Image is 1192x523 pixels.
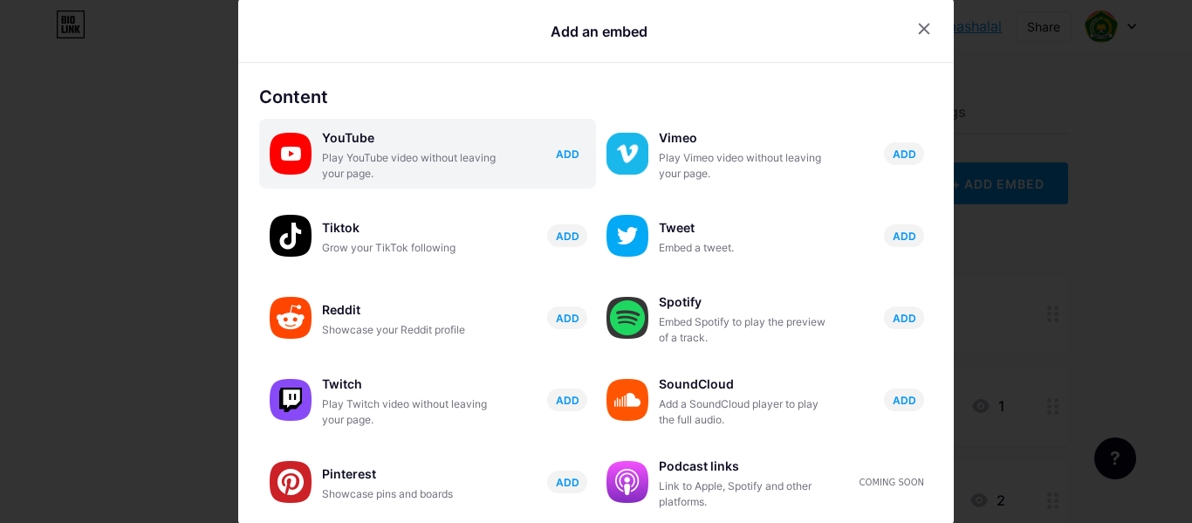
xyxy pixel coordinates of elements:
img: podcastlinks [606,461,648,503]
div: Twitch [322,372,497,396]
div: Tiktok [322,216,497,240]
img: soundcloud [606,379,648,421]
span: ADD [556,147,579,162]
div: Content [259,84,933,110]
div: YouTube [322,126,497,150]
span: ADD [556,475,579,490]
div: Play YouTube video without leaving your page. [322,150,497,182]
span: ADD [556,229,579,244]
span: ADD [893,229,916,244]
button: ADD [547,224,587,247]
span: ADD [893,147,916,162]
img: youtube [270,133,312,175]
div: Embed Spotify to play the preview of a track. [659,314,833,346]
button: ADD [884,306,924,329]
div: Play Twitch video without leaving your page. [322,396,497,428]
div: Pinterest [322,462,497,486]
button: ADD [884,224,924,247]
div: Embed a tweet. [659,240,833,256]
span: ADD [893,311,916,326]
button: ADD [547,471,587,493]
div: Showcase pins and boards [322,486,497,502]
img: vimeo [606,133,648,175]
div: Tweet [659,216,833,240]
img: reddit [270,297,312,339]
img: tiktok [270,215,312,257]
div: Add a SoundCloud player to play the full audio. [659,396,833,428]
img: pinterest [270,461,312,503]
div: Podcast links [659,454,833,478]
div: Add an embed [551,21,647,42]
img: spotify [606,297,648,339]
button: ADD [547,142,587,165]
div: Vimeo [659,126,833,150]
div: Reddit [322,298,497,322]
button: ADD [884,389,924,411]
div: Spotify [659,290,833,314]
span: ADD [556,393,579,408]
img: twitter [606,215,648,257]
div: Play Vimeo video without leaving your page. [659,150,833,182]
button: ADD [547,389,587,411]
div: SoundCloud [659,372,833,396]
button: ADD [547,306,587,329]
span: ADD [556,311,579,326]
img: twitch [270,379,312,421]
div: Showcase your Reddit profile [322,322,497,338]
div: Coming soon [860,476,924,489]
button: ADD [884,142,924,165]
span: ADD [893,393,916,408]
div: Link to Apple, Spotify and other platforms. [659,478,833,510]
div: Grow your TikTok following [322,240,497,256]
